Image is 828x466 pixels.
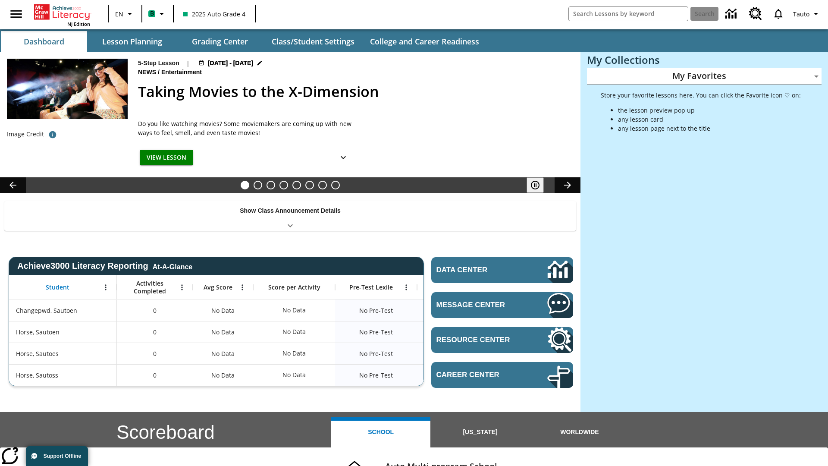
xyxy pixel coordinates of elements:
button: Slide 7 Career Lesson [318,181,327,189]
a: Data Center [431,257,573,283]
p: Show Class Announcement Details [240,206,341,215]
span: Avg Score [204,283,232,291]
span: Message Center [436,301,521,309]
span: No Data [207,323,239,341]
span: No Pre-Test, Horse, Sautoen [359,327,393,337]
button: Slide 1 Taking Movies to the X-Dimension [241,181,249,189]
h3: My Collections [587,54,822,66]
span: B [150,8,154,19]
span: NJ Edition [67,21,90,27]
div: No Data, Horse, Sautoen [278,323,310,340]
span: Activities Completed [121,280,178,295]
input: search field [569,7,688,21]
a: Message Center [431,292,573,318]
div: Pause [527,177,552,193]
span: Career Center [436,371,521,379]
span: Changepwd, Sautoen [16,306,77,315]
span: No Pre-Test, Horse, Sautoss [359,371,393,380]
span: Support Offline [44,453,81,459]
p: 5-Step Lesson [138,59,179,68]
span: Resource Center [436,336,521,344]
button: School [331,417,430,447]
span: 0 [153,371,157,380]
span: 2025 Auto Grade 4 [183,9,245,19]
div: No Data, Changepwd, Sautoen [193,299,253,321]
div: At-A-Glance [153,261,192,271]
span: Pre-Test Lexile [349,283,393,291]
button: Dashboard [1,31,87,52]
button: Open side menu [3,1,29,27]
span: No Data [207,366,239,384]
a: Home [34,3,90,21]
button: Boost Class color is mint green. Change class color [145,6,170,22]
div: No Data, Horse, Sautoes [417,343,499,364]
button: Slide 3 Do You Want Fries With That? [267,181,275,189]
button: Open Menu [99,281,112,294]
div: No Data, Horse, Sautoss [193,364,253,386]
button: Open Menu [176,281,188,294]
div: No Data, Horse, Sautoss [417,364,499,386]
div: No Data, Horse, Sautoen [417,321,499,343]
span: Horse, Sautoes [16,349,59,358]
span: Student [46,283,69,291]
span: Data Center [436,266,518,274]
span: [DATE] - [DATE] [208,59,253,68]
button: Slide 8 Sleepless in the Animal Kingdom [331,181,340,189]
span: | [186,59,190,68]
button: Aug 18 - Aug 24 Choose Dates [197,59,265,68]
button: Photo credit: Photo by The Asahi Shimbun via Getty Images [44,127,61,142]
span: No Data [207,345,239,362]
span: News [138,68,158,77]
span: 0 [153,306,157,315]
div: No Data, Horse, Sautoes [278,345,310,362]
button: Worldwide [530,417,629,447]
span: No Pre-Test, Changepwd, Sautoen [359,306,393,315]
div: Home [34,3,90,27]
a: Data Center [720,2,744,26]
button: Open Menu [400,281,413,294]
a: Resource Center, Will open in new tab [431,327,573,353]
button: [US_STATE] [430,417,530,447]
div: 0, Horse, Sautoss [117,364,193,386]
div: 0, Horse, Sautoen [117,321,193,343]
button: Slide 6 Pre-release lesson [305,181,314,189]
span: No Pre-Test, Horse, Sautoes [359,349,393,358]
img: Panel in front of the seats sprays water mist to the happy audience at a 4DX-equipped theater. [7,59,128,119]
p: Store your favorite lessons here. You can click the Favorite icon ♡ on: [601,91,801,100]
button: View Lesson [140,150,193,166]
div: My Favorites [587,68,822,85]
span: Tauto [793,9,809,19]
li: any lesson card [618,115,801,124]
button: Lesson Planning [89,31,175,52]
button: Grading Center [177,31,263,52]
span: Horse, Sautoen [16,327,60,337]
h2: Taking Movies to the X-Dimension [138,81,570,103]
a: Resource Center, Will open in new tab [744,2,767,25]
span: EN [115,9,123,19]
div: No Data, Horse, Sautoen [193,321,253,343]
a: Notifications [767,3,790,25]
div: No Data, Horse, Sautoes [193,343,253,364]
button: Support Offline [26,446,88,466]
button: Pause [527,177,544,193]
span: Achieve3000 Literacy Reporting [17,261,192,271]
span: Entertainment [161,68,204,77]
div: No Data, Changepwd, Sautoen [417,299,499,321]
button: Slide 4 What's the Big Idea? [279,181,288,189]
div: 0, Changepwd, Sautoen [117,299,193,321]
div: No Data, Changepwd, Sautoen [278,302,310,319]
span: 0 [153,349,157,358]
button: Slide 5 One Idea, Lots of Hard Work [292,181,301,189]
button: Slide 2 Cars of the Future? [254,181,262,189]
button: Lesson carousel, Next [555,177,580,193]
span: Horse, Sautoss [16,371,58,380]
li: the lesson preview pop up [618,106,801,115]
div: Show Class Announcement Details [4,201,576,231]
button: Class/Student Settings [265,31,361,52]
span: / [158,69,160,76]
span: Score per Activity [268,283,320,291]
button: College and Career Readiness [363,31,486,52]
button: Profile/Settings [790,6,825,22]
a: Career Center [431,362,573,388]
span: 0 [153,327,157,337]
